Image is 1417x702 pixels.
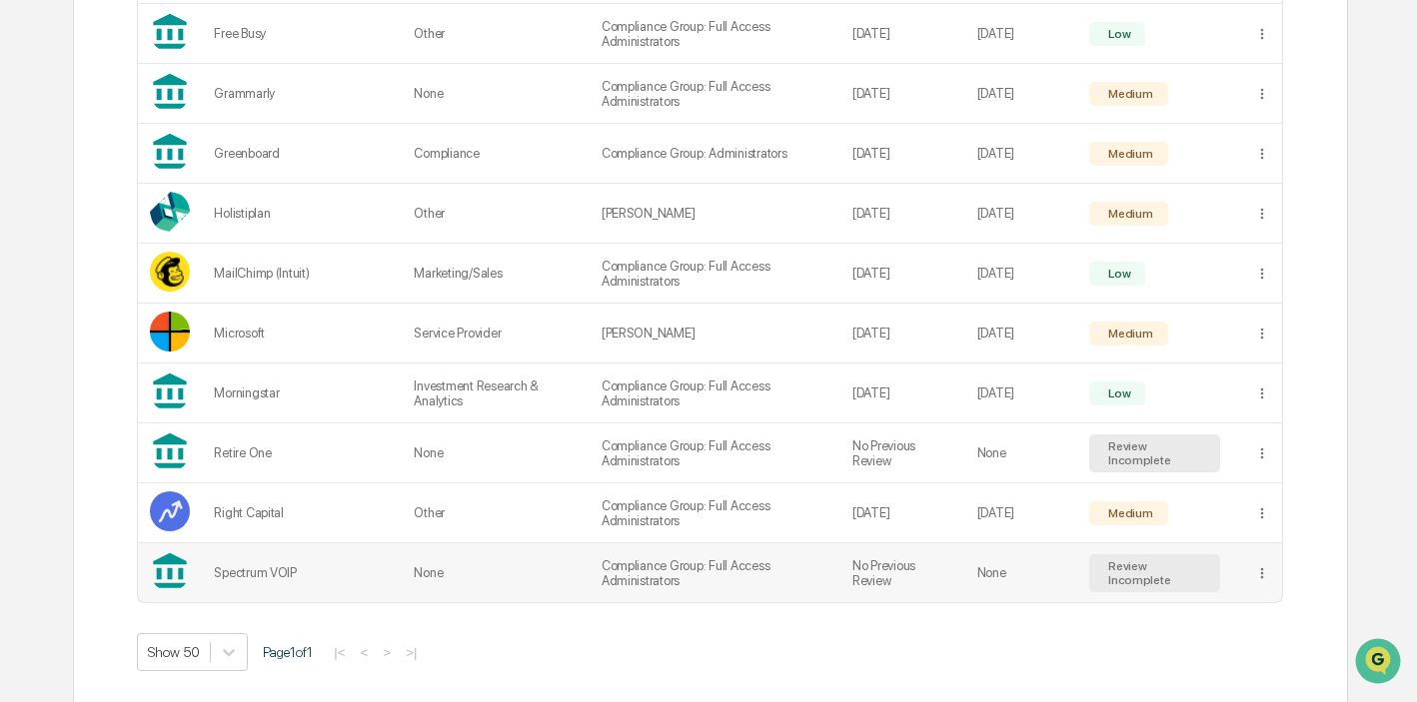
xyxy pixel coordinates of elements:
[150,491,190,531] img: Vendor Logo
[62,326,162,342] span: [PERSON_NAME]
[590,483,840,543] td: Compliance Group: Full Access Administrators
[590,4,840,64] td: Compliance Group: Full Access Administrators
[1104,147,1152,161] div: Medium
[965,363,1077,423] td: [DATE]
[150,192,190,232] img: Vendor Logo
[141,494,242,510] a: Powered byPylon
[199,495,242,510] span: Pylon
[12,438,134,474] a: 🔎Data Lookup
[1104,559,1205,587] div: Review Incomplete
[965,543,1077,602] td: None
[402,304,589,363] td: Service Provider
[150,312,190,351] img: Vendor Logo
[214,86,390,101] div: Grammarly
[52,91,330,112] input: Clear
[840,244,965,304] td: [DATE]
[1104,327,1152,341] div: Medium
[214,26,390,41] div: Free Busy
[840,543,965,602] td: No Previous Review
[40,327,56,343] img: 1746055101610-c473b297-6a78-478c-a979-82029cc54cd1
[402,543,589,602] td: None
[1104,439,1205,467] div: Review Incomplete
[840,304,965,363] td: [DATE]
[402,184,589,244] td: Other
[355,644,375,661] button: <
[137,400,256,436] a: 🗄️Attestations
[166,326,173,342] span: •
[42,153,78,189] img: 8933085812038_c878075ebb4cc5468115_72.jpg
[310,218,364,242] button: See all
[965,304,1077,363] td: [DATE]
[1104,267,1130,281] div: Low
[214,266,390,281] div: MailChimp (Intuit)
[402,483,589,543] td: Other
[214,505,390,520] div: Right Capital
[328,644,351,661] button: |<
[263,644,313,660] span: Page 1 of 1
[177,326,218,342] span: [DATE]
[214,445,390,460] div: Retire One
[40,408,129,428] span: Preclearance
[402,363,589,423] td: Investment Research & Analytics
[20,222,134,238] div: Past conversations
[214,565,390,580] div: Spectrum VOIP
[402,423,589,483] td: None
[965,4,1077,64] td: [DATE]
[90,153,328,173] div: Start new chat
[840,483,965,543] td: [DATE]
[214,385,390,400] div: Morningstar
[20,153,56,189] img: 1746055101610-c473b297-6a78-478c-a979-82029cc54cd1
[20,42,364,74] p: How can we help?
[840,363,965,423] td: [DATE]
[400,644,423,661] button: >|
[165,408,248,428] span: Attestations
[1104,87,1152,101] div: Medium
[590,64,840,124] td: Compliance Group: Full Access Administrators
[590,244,840,304] td: Compliance Group: Full Access Administrators
[965,423,1077,483] td: None
[402,64,589,124] td: None
[590,124,840,184] td: Compliance Group: Administrators
[965,64,1077,124] td: [DATE]
[20,410,36,426] div: 🖐️
[214,326,390,341] div: Microsoft
[402,124,589,184] td: Compliance
[965,184,1077,244] td: [DATE]
[840,124,965,184] td: [DATE]
[590,423,840,483] td: Compliance Group: Full Access Administrators
[377,644,397,661] button: >
[590,543,840,602] td: Compliance Group: Full Access Administrators
[1353,636,1407,690] iframe: To enrich screen reader interactions, please activate Accessibility in Grammarly extension settings
[965,124,1077,184] td: [DATE]
[145,410,161,426] div: 🗄️
[150,252,190,292] img: Vendor Logo
[20,448,36,464] div: 🔎
[965,244,1077,304] td: [DATE]
[340,159,364,183] button: Start new chat
[66,272,107,288] span: [DATE]
[590,363,840,423] td: Compliance Group: Full Access Administrators
[20,307,52,339] img: Jack Rasmussen
[590,304,840,363] td: [PERSON_NAME]
[402,244,589,304] td: Marketing/Sales
[1104,506,1152,520] div: Medium
[90,173,275,189] div: We're available if you need us!
[965,483,1077,543] td: [DATE]
[214,146,390,161] div: Greenboard
[1104,386,1130,400] div: Low
[840,184,965,244] td: [DATE]
[1104,207,1152,221] div: Medium
[840,64,965,124] td: [DATE]
[590,184,840,244] td: [PERSON_NAME]
[402,4,589,64] td: Other
[214,206,390,221] div: Holistiplan
[840,423,965,483] td: No Previous Review
[1104,27,1130,41] div: Low
[40,446,126,466] span: Data Lookup
[12,400,137,436] a: 🖐️Preclearance
[840,4,965,64] td: [DATE]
